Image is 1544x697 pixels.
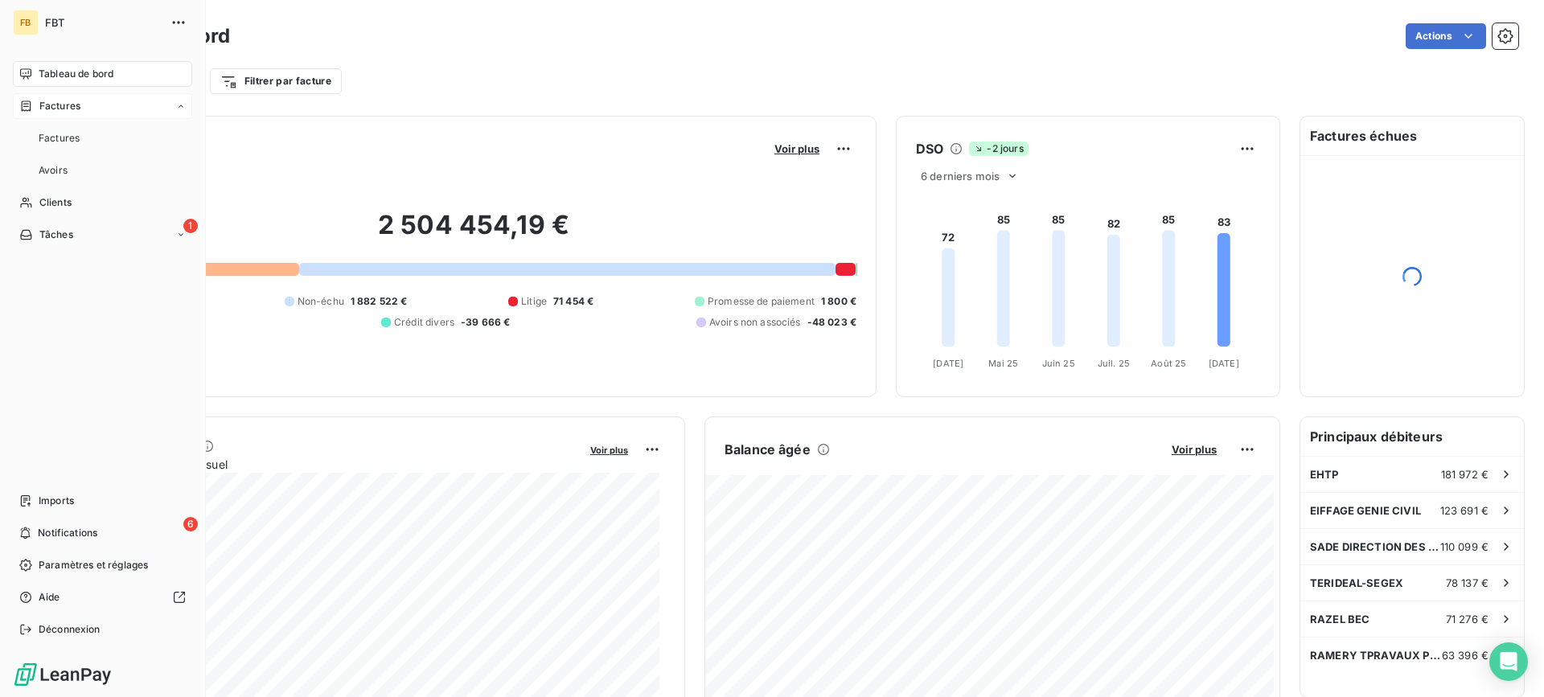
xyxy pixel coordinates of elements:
[585,442,633,457] button: Voir plus
[38,526,97,540] span: Notifications
[45,16,161,29] span: FBT
[774,142,819,155] span: Voir plus
[1310,504,1421,517] span: EIFFAGE GENIE CIVIL
[1172,443,1217,456] span: Voir plus
[553,294,593,309] span: 71 454 €
[1446,613,1489,625] span: 71 276 €
[807,315,856,330] span: -48 023 €
[1446,576,1489,589] span: 78 137 €
[91,209,856,257] h2: 2 504 454,19 €
[39,622,101,637] span: Déconnexion
[1167,442,1222,457] button: Voir plus
[988,358,1018,369] tspan: Mai 25
[590,445,628,456] span: Voir plus
[916,139,943,158] h6: DSO
[725,440,811,459] h6: Balance âgée
[1042,358,1075,369] tspan: Juin 25
[298,294,344,309] span: Non-échu
[13,662,113,687] img: Logo LeanPay
[709,315,801,330] span: Avoirs non associés
[521,294,547,309] span: Litige
[1440,540,1489,553] span: 110 099 €
[13,584,192,610] a: Aide
[39,195,72,210] span: Clients
[91,456,579,473] span: Chiffre d'affaires mensuel
[1440,504,1489,517] span: 123 691 €
[39,99,80,113] span: Factures
[1098,358,1130,369] tspan: Juil. 25
[183,219,198,233] span: 1
[1310,613,1369,625] span: RAZEL BEC
[39,228,73,242] span: Tâches
[1310,540,1440,553] span: SADE DIRECTION DES HAUTS DE FRANCE
[39,131,80,146] span: Factures
[1310,576,1403,589] span: TERIDEAL-SEGEX
[210,68,342,94] button: Filtrer par facture
[39,590,60,605] span: Aide
[821,294,856,309] span: 1 800 €
[1406,23,1486,49] button: Actions
[969,141,1028,156] span: -2 jours
[1489,642,1528,681] div: Open Intercom Messenger
[1300,417,1524,456] h6: Principaux débiteurs
[1310,468,1339,481] span: EHTP
[933,358,963,369] tspan: [DATE]
[921,170,1000,182] span: 6 derniers mois
[351,294,408,309] span: 1 882 522 €
[770,141,824,156] button: Voir plus
[461,315,510,330] span: -39 666 €
[39,558,148,572] span: Paramètres et réglages
[1209,358,1239,369] tspan: [DATE]
[39,163,68,178] span: Avoirs
[13,10,39,35] div: FB
[1441,468,1489,481] span: 181 972 €
[394,315,454,330] span: Crédit divers
[1300,117,1524,155] h6: Factures échues
[39,494,74,508] span: Imports
[39,67,113,81] span: Tableau de bord
[1442,649,1489,662] span: 63 396 €
[183,517,198,531] span: 6
[708,294,815,309] span: Promesse de paiement
[1151,358,1186,369] tspan: Août 25
[1310,649,1442,662] span: RAMERY TPRAVAUX PUBLICS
